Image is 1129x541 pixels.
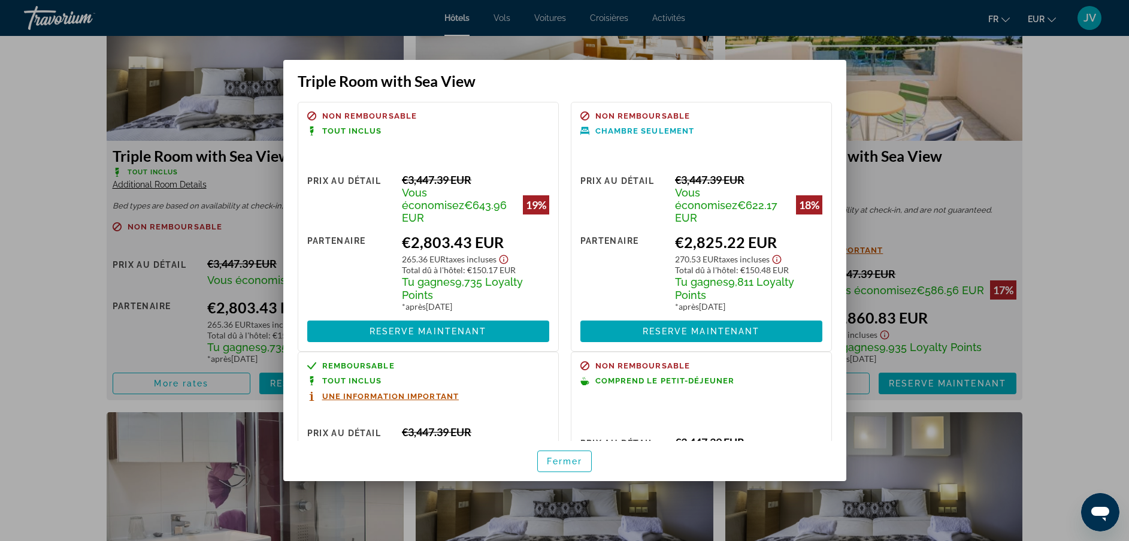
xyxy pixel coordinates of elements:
[322,112,417,120] span: Non remboursable
[402,276,523,301] span: 9,735 Loyalty Points
[679,301,699,312] span: après
[446,254,497,264] span: Taxes incluses
[402,265,549,275] div: : €150.17 EUR
[402,233,549,251] div: €2,803.43 EUR
[322,392,459,400] span: Une information important
[595,377,735,385] span: Comprend le petit-déjeuner
[298,72,832,90] h3: Triple Room with Sea View
[675,173,822,186] div: €3,447.39 EUR
[675,436,822,449] div: €3,447.39 EUR
[547,457,583,466] span: Fermer
[307,233,394,312] div: Partenaire
[719,254,770,264] span: Taxes incluses
[595,362,691,370] span: Non remboursable
[675,265,822,275] div: : €150.48 EUR
[497,251,511,265] button: Show Taxes and Fees disclaimer
[675,233,822,251] div: €2,825.22 EUR
[402,276,455,288] span: Tu gagnes
[402,254,446,264] span: 265.36 EUR
[580,321,822,342] button: Reserve maintenant
[402,173,549,186] div: €3,447.39 EUR
[322,362,395,370] span: Remboursable
[523,195,549,214] div: 19%
[675,199,777,224] span: €622.17 EUR
[307,361,549,370] a: Remboursable
[580,233,667,312] div: Partenaire
[770,251,784,265] button: Show Taxes and Fees disclaimer
[643,327,760,336] span: Reserve maintenant
[595,127,695,135] span: Chambre seulement
[595,112,691,120] span: Non remboursable
[307,425,394,476] div: Prix au détail
[402,425,549,439] div: €3,447.39 EUR
[402,265,463,275] span: Total dû à l'hôtel
[402,439,464,464] span: Vous économisez
[675,254,719,264] span: 270.53 EUR
[580,173,667,224] div: Prix au détail
[675,265,736,275] span: Total dû à l'hôtel
[322,127,382,135] span: Tout inclus
[537,451,592,472] button: Fermer
[307,321,549,342] button: Reserve maintenant
[1081,493,1119,531] iframe: Bouton de lancement de la fenêtre de messagerie
[675,276,728,288] span: Tu gagnes
[322,377,382,385] span: Tout inclus
[796,195,822,214] div: 18%
[580,436,667,486] div: Prix au détail
[675,276,794,301] span: 9,811 Loyalty Points
[402,301,549,312] div: * [DATE]
[675,301,822,312] div: * [DATE]
[675,186,737,211] span: Vous économisez
[370,327,487,336] span: Reserve maintenant
[307,173,394,224] div: Prix au détail
[402,186,464,211] span: Vous économisez
[402,199,507,224] span: €643.96 EUR
[405,301,426,312] span: après
[307,391,459,401] button: Une information important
